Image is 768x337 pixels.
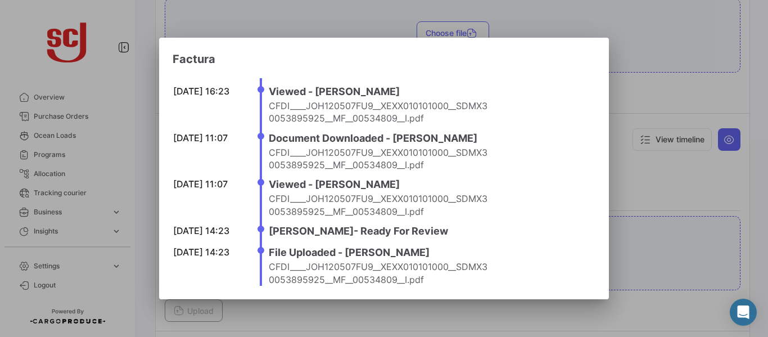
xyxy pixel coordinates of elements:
div: [DATE] 14:23 [173,246,241,258]
span: CFDI____JOH120507FU9__XEXX010101000__SDMX3 0053895925__MF__00534809__I.pdf [269,100,487,124]
h4: Viewed - [PERSON_NAME] [269,177,589,192]
h4: Document Downloaded - [PERSON_NAME] [269,131,589,146]
div: [DATE] 14:23 [173,224,241,237]
div: [DATE] 11:07 [173,178,241,190]
h4: Viewed - [PERSON_NAME] [269,84,589,100]
span: CFDI____JOH120507FU9__XEXX010101000__SDMX3 0053895925__MF__00534809__I.pdf [269,193,487,217]
span: CFDI____JOH120507FU9__XEXX010101000__SDMX3 0053895925__MF__00534809__I.pdf [269,147,487,170]
h4: File Uploaded - [PERSON_NAME] [269,245,589,260]
div: [DATE] 11:07 [173,132,241,144]
div: Abrir Intercom Messenger [730,299,757,326]
h3: Factura [173,51,595,67]
h4: [PERSON_NAME] - Ready For Review [269,223,589,239]
div: [DATE] 16:23 [173,85,241,97]
span: CFDI____JOH120507FU9__XEXX010101000__SDMX3 0053895925__MF__00534809__I.pdf [269,261,487,285]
